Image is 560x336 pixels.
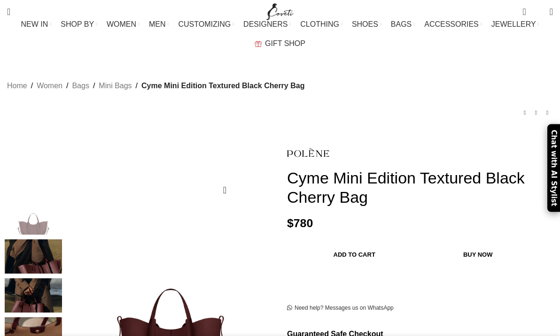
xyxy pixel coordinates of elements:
span: DESIGNERS [243,20,288,29]
span: JEWELLERY [491,20,536,29]
span: CLOTHING [300,20,339,29]
button: Add to cart [292,245,417,265]
a: Women [37,80,62,92]
div: My Wishlist [533,2,543,21]
span: BAGS [391,20,412,29]
a: Previous product [519,107,530,118]
img: Polene [5,200,62,235]
a: ACCESSORIES [424,15,482,34]
a: Mini Bags [99,80,132,92]
div: Main navigation [2,15,558,53]
a: DESIGNERS [243,15,291,34]
span: NEW IN [21,20,48,29]
a: SHOES [352,15,381,34]
a: GIFT SHOP [255,34,305,53]
span: CUSTOMIZING [178,20,231,29]
span: ACCESSORIES [424,20,479,29]
span: 0 [523,5,530,12]
button: Buy now [421,245,534,265]
a: NEW IN [21,15,52,34]
a: WOMEN [107,15,140,34]
a: MEN [149,15,169,34]
a: Home [7,80,27,92]
a: Site logo [264,7,296,15]
span: SHOP BY [61,20,94,29]
img: Polene bags [5,278,62,313]
a: CLOTHING [300,15,342,34]
span: MEN [149,20,166,29]
bdi: 780 [287,217,313,229]
img: GiftBag [255,41,262,47]
a: Bags [72,80,89,92]
a: BAGS [391,15,415,34]
span: WOMEN [107,20,136,29]
span: GIFT SHOP [265,39,305,48]
a: Next product [542,107,553,118]
span: 0 [535,9,542,16]
a: Need help? Messages us on WhatsApp [287,305,394,312]
a: 0 [518,2,530,21]
span: Cyme Mini Edition Textured Black Cherry Bag [141,80,304,92]
img: Polene bag [5,239,62,274]
span: SHOES [352,20,378,29]
a: Search [2,2,15,21]
a: SHOP BY [61,15,97,34]
a: CUSTOMIZING [178,15,234,34]
nav: Breadcrumb [7,80,304,92]
h1: Cyme Mini Edition Textured Black Cherry Bag [287,168,553,207]
a: JEWELLERY [491,15,539,34]
span: $ [287,217,294,229]
img: Polene [287,142,329,164]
